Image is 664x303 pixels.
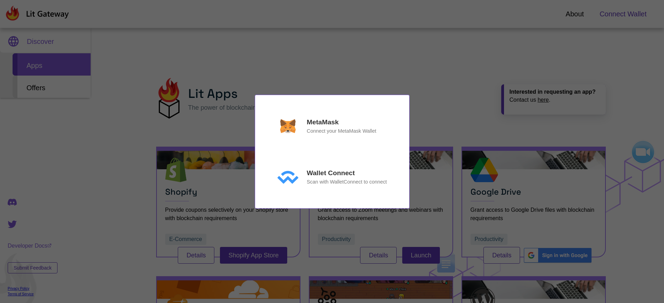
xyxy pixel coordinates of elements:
[307,127,376,135] p: Connect your MetaMask Wallet
[277,119,298,133] img: svg+xml;base64,PHN2ZyBoZWlnaHQ9IjM1NSIgdmlld0JveD0iMCAwIDM5NyAzNTUiIHdpZHRoPSIzOTciIHhtbG5zPSJodH...
[307,117,339,127] p: MetaMask
[307,178,387,186] p: Scan with WalletConnect to connect
[277,170,298,184] img: svg+xml;base64,PHN2ZyBoZWlnaHQ9IjI0NiIgdmlld0JveD0iMCAwIDQwMCAyNDYiIHdpZHRoPSI0MDAiIHhtbG5zPSJodH...
[307,168,355,178] p: Wallet Connect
